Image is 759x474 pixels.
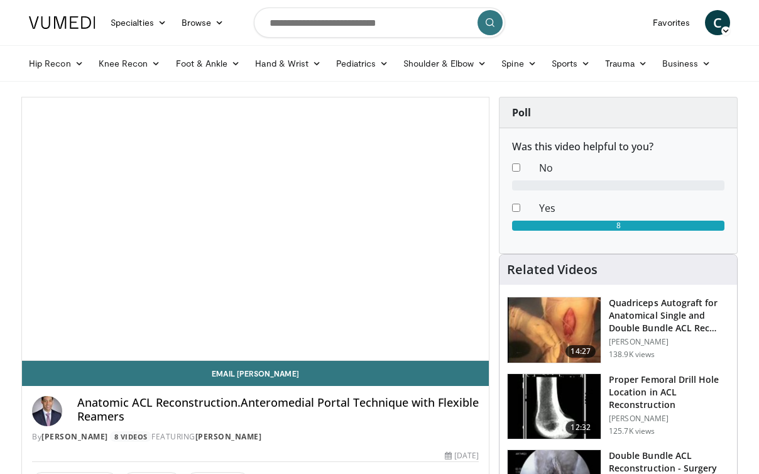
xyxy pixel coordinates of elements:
[530,160,734,175] dd: No
[254,8,505,38] input: Search topics, interventions
[609,337,729,347] p: [PERSON_NAME]
[32,431,479,443] div: By FEATURING
[609,297,729,334] h3: Quadriceps Autograft for Anatomical Single and Double Bundle ACL Rec…
[598,51,655,76] a: Trauma
[508,297,601,363] img: 281064_0003_1.png.150x105_q85_crop-smart_upscale.jpg
[508,374,601,439] img: Title_01_100001165_3.jpg.150x105_q85_crop-smart_upscale.jpg
[565,345,596,358] span: 14:27
[530,201,734,216] dd: Yes
[174,10,232,35] a: Browse
[22,361,489,386] a: Email [PERSON_NAME]
[609,426,655,436] p: 125.7K views
[77,396,479,423] h4: Anatomic ACL Reconstruction.Anteromedial Portal Technique with Flexible Reamers
[507,297,729,363] a: 14:27 Quadriceps Autograft for Anatomical Single and Double Bundle ACL Rec… [PERSON_NAME] 138.9K ...
[41,431,108,442] a: [PERSON_NAME]
[609,414,729,424] p: [PERSON_NAME]
[645,10,697,35] a: Favorites
[21,51,91,76] a: Hip Recon
[329,51,396,76] a: Pediatrics
[507,373,729,440] a: 12:32 Proper Femoral Drill Hole Location in ACL Reconstruction [PERSON_NAME] 125.7K views
[655,51,719,76] a: Business
[29,16,96,29] img: VuMedi Logo
[396,51,494,76] a: Shoulder & Elbow
[91,51,168,76] a: Knee Recon
[248,51,329,76] a: Hand & Wrist
[705,10,730,35] a: C
[544,51,598,76] a: Sports
[445,450,479,461] div: [DATE]
[565,421,596,434] span: 12:32
[609,373,729,411] h3: Proper Femoral Drill Hole Location in ACL Reconstruction
[512,141,724,153] h6: Was this video helpful to you?
[110,431,151,442] a: 8 Videos
[507,262,598,277] h4: Related Videos
[609,350,655,360] p: 138.9K views
[512,221,724,231] div: 8
[494,51,543,76] a: Spine
[22,97,489,361] video-js: Video Player
[103,10,174,35] a: Specialties
[512,106,531,119] strong: Poll
[32,396,62,426] img: Avatar
[168,51,248,76] a: Foot & Ankle
[195,431,262,442] a: [PERSON_NAME]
